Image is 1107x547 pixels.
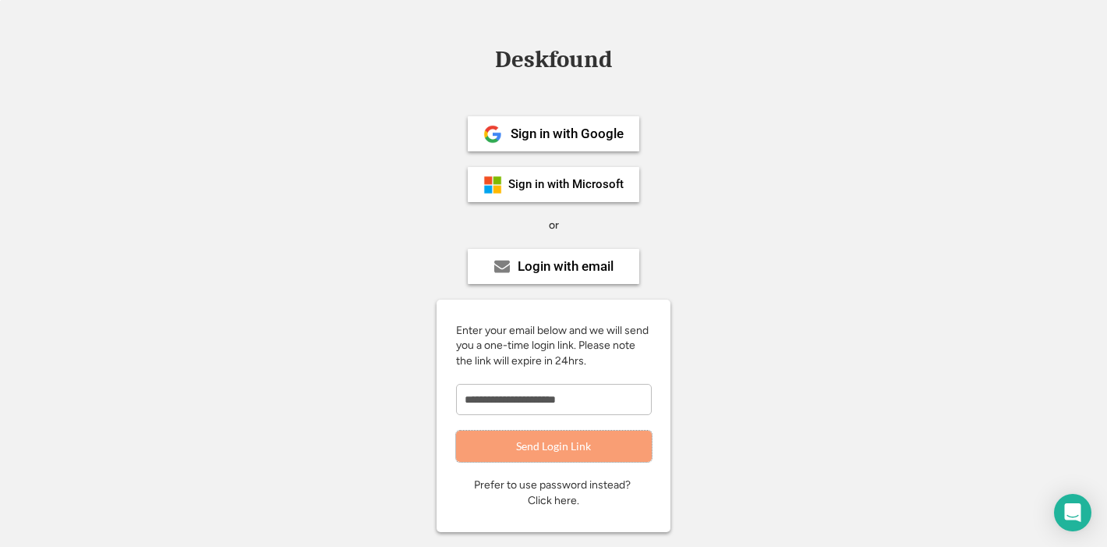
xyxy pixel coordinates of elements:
div: or [549,218,559,233]
button: Send Login Link [456,431,652,462]
div: Enter your email below and we will send you a one-time login link. Please note the link will expi... [456,323,651,369]
div: Login with email [518,260,614,273]
div: Open Intercom Messenger [1054,494,1091,531]
img: ms-symbollockup_mssymbol_19.png [483,176,502,194]
div: Prefer to use password instead? Click here. [474,478,633,508]
div: Deskfound [487,48,620,72]
img: 1024px-Google__G__Logo.svg.png [483,125,502,144]
div: Sign in with Microsoft [508,179,624,190]
div: Sign in with Google [511,127,624,140]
